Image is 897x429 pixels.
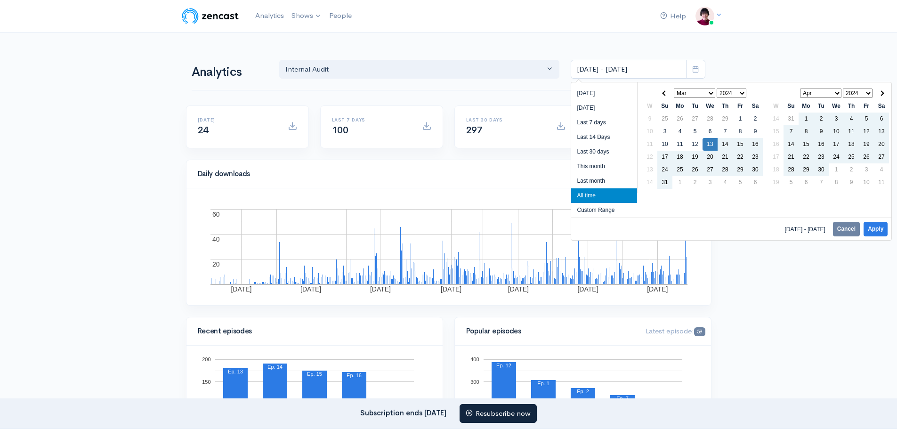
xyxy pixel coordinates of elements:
[864,222,888,236] button: Apply
[198,117,276,122] h6: [DATE]
[844,138,859,151] td: 18
[859,151,874,163] td: 26
[687,163,703,176] td: 26
[672,125,687,138] td: 4
[768,151,784,163] td: 17
[496,363,511,368] text: Ep. 12
[279,60,560,79] button: Internal Audit
[228,369,243,374] text: Ep. 13
[251,6,288,26] a: Analytics
[733,176,748,189] td: 5
[874,138,889,151] td: 20
[672,138,687,151] td: 11
[829,100,844,113] th: We
[332,124,348,136] span: 100
[814,163,829,176] td: 30
[202,356,210,362] text: 200
[814,151,829,163] td: 23
[642,100,657,113] th: W
[784,163,799,176] td: 28
[212,210,220,218] text: 60
[687,125,703,138] td: 5
[844,125,859,138] td: 11
[844,100,859,113] th: Th
[784,113,799,125] td: 31
[470,379,479,384] text: 300
[642,125,657,138] td: 10
[859,100,874,113] th: Fr
[571,101,637,115] li: [DATE]
[799,125,814,138] td: 8
[508,285,528,293] text: [DATE]
[748,163,763,176] td: 30
[799,176,814,189] td: 6
[687,176,703,189] td: 2
[844,163,859,176] td: 2
[198,170,594,178] h4: Daily downloads
[571,174,637,188] li: Last month
[703,100,718,113] th: We
[571,130,637,145] li: Last 14 Days
[703,151,718,163] td: 20
[642,163,657,176] td: 13
[748,151,763,163] td: 23
[784,138,799,151] td: 14
[657,176,672,189] td: 31
[672,113,687,125] td: 26
[733,163,748,176] td: 29
[441,285,461,293] text: [DATE]
[718,125,733,138] td: 7
[695,7,714,25] img: ...
[657,100,672,113] th: Su
[874,100,889,113] th: Sa
[768,176,784,189] td: 19
[829,176,844,189] td: 8
[718,113,733,125] td: 29
[198,200,700,294] svg: A chart.
[703,138,718,151] td: 13
[180,7,240,25] img: ZenCast Logo
[829,138,844,151] td: 17
[642,176,657,189] td: 14
[844,176,859,189] td: 9
[571,60,687,79] input: analytics date range selector
[799,113,814,125] td: 1
[571,203,637,218] li: Custom Range
[466,117,545,122] h6: Last 30 days
[733,113,748,125] td: 1
[799,163,814,176] td: 29
[718,176,733,189] td: 4
[829,113,844,125] td: 3
[814,138,829,151] td: 16
[768,125,784,138] td: 15
[657,113,672,125] td: 25
[192,65,268,79] h1: Analytics
[466,327,635,335] h4: Popular episodes
[325,6,356,26] a: People
[799,100,814,113] th: Mo
[288,6,325,26] a: Shows
[718,100,733,113] th: Th
[285,64,545,75] div: Internal Audit
[571,188,637,203] li: All time
[202,379,210,384] text: 150
[785,227,829,232] span: [DATE] - [DATE]
[859,138,874,151] td: 19
[799,138,814,151] td: 15
[694,327,705,336] span: 59
[748,100,763,113] th: Sa
[844,113,859,125] td: 4
[748,176,763,189] td: 6
[646,326,705,335] span: Latest episode:
[814,113,829,125] td: 2
[703,176,718,189] td: 3
[212,260,220,268] text: 20
[267,364,283,370] text: Ep. 14
[874,113,889,125] td: 6
[874,176,889,189] td: 11
[687,100,703,113] th: Tu
[733,151,748,163] td: 22
[460,404,537,423] a: Resubscribe now
[768,113,784,125] td: 14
